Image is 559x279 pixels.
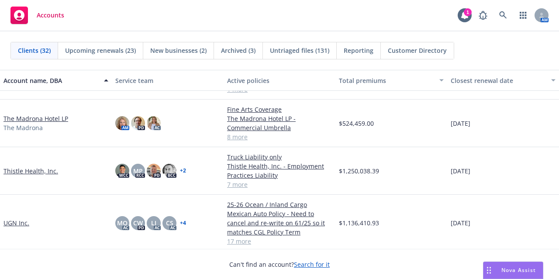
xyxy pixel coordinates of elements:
a: 8 more [227,132,332,141]
img: photo [147,164,161,178]
button: Service team [112,70,224,91]
a: Switch app [514,7,532,24]
a: Thistle Health, Inc. - Employment Practices Liability [227,162,332,180]
img: photo [115,116,129,130]
div: Drag to move [483,262,494,279]
span: Archived (3) [221,46,255,55]
a: + 4 [180,220,186,226]
span: [DATE] [451,166,470,176]
span: MP [133,166,143,176]
span: $1,136,410.93 [339,218,379,227]
span: CS [166,218,173,227]
span: LI [151,218,156,227]
span: Untriaged files (131) [270,46,329,55]
a: Search [494,7,512,24]
img: photo [147,116,161,130]
div: Service team [115,76,220,85]
a: Truck Liability only [227,152,332,162]
span: [DATE] [451,218,470,227]
span: Customer Directory [388,46,447,55]
a: 25-26 Ocean / Inland Cargo [227,200,332,209]
span: Upcoming renewals (23) [65,46,136,55]
span: Clients (32) [18,46,51,55]
span: Accounts [37,12,64,19]
a: Report a Bug [474,7,492,24]
a: Search for it [294,260,330,269]
span: The Madrona [3,123,43,132]
span: [DATE] [451,119,470,128]
a: Accounts [7,3,68,28]
span: New businesses (2) [150,46,207,55]
a: Thistle Health, Inc. [3,166,58,176]
span: MQ [117,218,128,227]
div: Total premiums [339,76,434,85]
img: photo [131,116,145,130]
div: Closest renewal date [451,76,546,85]
span: Reporting [344,46,373,55]
button: Closest renewal date [447,70,559,91]
a: 17 more [227,237,332,246]
a: The Madrona Hotel LP - Commercial Umbrella [227,114,332,132]
a: The Madrona Hotel LP [3,114,68,123]
div: Active policies [227,76,332,85]
a: Mexican Auto Policy - Need to cancel and re-write on 61/25 so it matches CGL Policy Term [227,209,332,237]
span: CW [133,218,143,227]
span: $524,459.00 [339,119,374,128]
a: UGN Inc. [3,218,29,227]
a: 7 more [227,180,332,189]
img: photo [162,164,176,178]
a: + 2 [180,168,186,173]
button: Total premiums [335,70,447,91]
span: $1,250,038.39 [339,166,379,176]
span: Can't find an account? [229,260,330,269]
img: photo [115,164,129,178]
a: Fine Arts Coverage [227,105,332,114]
button: Nova Assist [483,262,543,279]
div: Account name, DBA [3,76,99,85]
button: Active policies [224,70,335,91]
span: Nova Assist [501,266,536,274]
div: 1 [464,8,472,16]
